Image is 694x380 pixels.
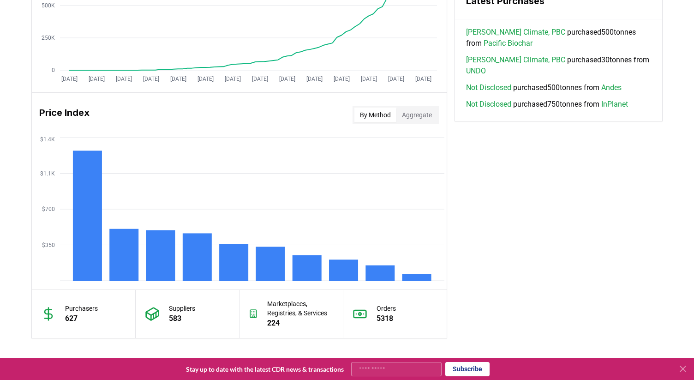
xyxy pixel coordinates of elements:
[267,318,333,329] p: 224
[484,38,532,49] a: Pacific Biochar
[354,108,396,122] button: By Method
[601,99,628,110] a: InPlanet
[466,82,622,93] span: purchased 500 tonnes from
[306,76,323,82] tspan: [DATE]
[252,76,268,82] tspan: [DATE]
[361,76,377,82] tspan: [DATE]
[415,76,431,82] tspan: [DATE]
[388,76,404,82] tspan: [DATE]
[42,242,55,248] tspan: $350
[466,99,628,110] span: purchased 750 tonnes from
[42,206,55,212] tspan: $700
[267,299,333,318] p: Marketplaces, Registries, & Services
[466,82,511,93] a: Not Disclosed
[65,304,98,313] p: Purchasers
[466,54,565,66] a: [PERSON_NAME] Climate, PBC
[65,313,98,324] p: 627
[197,76,214,82] tspan: [DATE]
[40,170,55,177] tspan: $1.1K
[116,76,132,82] tspan: [DATE]
[225,76,241,82] tspan: [DATE]
[40,136,55,143] tspan: $1.4K
[39,106,90,124] h3: Price Index
[42,35,55,41] tspan: 250K
[466,27,565,38] a: [PERSON_NAME] Climate, PBC
[169,313,195,324] p: 583
[377,313,396,324] p: 5318
[396,108,437,122] button: Aggregate
[466,54,651,77] span: purchased 30 tonnes from
[466,27,651,49] span: purchased 500 tonnes from
[52,67,55,73] tspan: 0
[169,304,195,313] p: Suppliers
[170,76,186,82] tspan: [DATE]
[466,99,511,110] a: Not Disclosed
[143,76,159,82] tspan: [DATE]
[279,76,295,82] tspan: [DATE]
[601,82,622,93] a: Andes
[61,76,78,82] tspan: [DATE]
[466,66,486,77] a: UNDO
[89,76,105,82] tspan: [DATE]
[42,2,55,9] tspan: 500K
[334,76,350,82] tspan: [DATE]
[377,304,396,313] p: Orders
